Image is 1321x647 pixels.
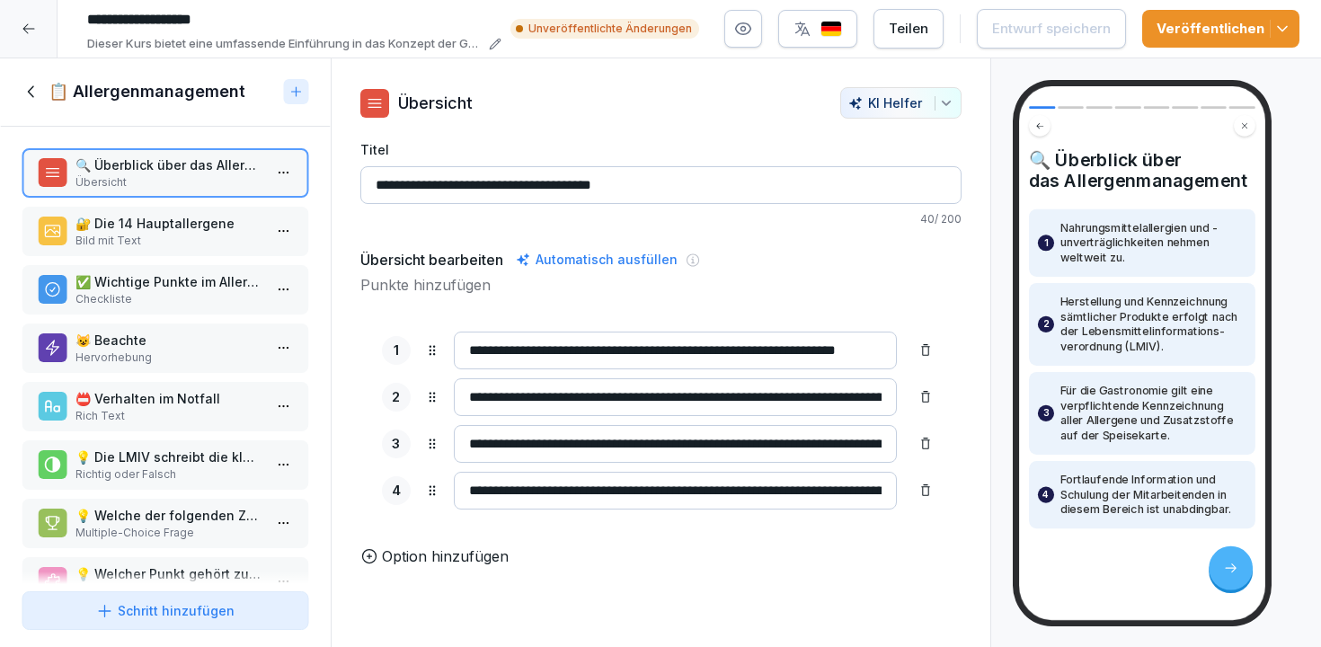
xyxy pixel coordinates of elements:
p: 🔍 Überblick über das Allergenmanagement [75,155,262,174]
p: 3 [392,434,400,455]
p: ✅ Wichtige Punkte im Allergenmanagement [75,272,262,291]
p: Dieser Kurs bietet eine umfassende Einführung in das Konzept der Gefahrenanalyse und kritischen K... [87,35,483,53]
p: Bild mit Text [75,233,262,249]
h1: 📋 Allergenmanagement [49,81,245,102]
p: 💡 Welche der folgenden Zutaten sind Hauptallergene? [75,506,262,525]
div: 💡 Die LMIV schreibt die klare Benennung aller Allergene im Zutatenverzeichnis vor.Richtig oder Fa... [22,440,309,490]
p: 2 [392,387,400,408]
p: Übersicht [75,174,262,191]
label: Titel [360,140,962,159]
h4: 🔍 Überblick über das Allergenmanagement [1029,149,1255,191]
div: Veröffentlichen [1157,19,1285,39]
p: 4 [392,481,401,501]
div: ✅ Wichtige Punkte im AllergenmanagementCheckliste [22,265,309,315]
p: 2 [1042,317,1048,332]
div: 😺 BeachteHervorhebung [22,323,309,373]
button: Schritt hinzufügen [22,591,309,630]
div: 🔐 Die 14 HauptallergeneBild mit Text [22,207,309,256]
p: Punkte hinzufügen [360,274,962,296]
div: KI Helfer [848,95,953,111]
p: 🔐 Die 14 Hauptallergene [75,214,262,233]
p: 📛 Verhalten im Notfall [75,389,262,408]
div: Schritt hinzufügen [96,601,235,620]
div: 💡 Welche der folgenden Zutaten sind Hauptallergene?Multiple-Choice Frage [22,499,309,548]
p: Unveröffentlichte Änderungen [528,21,692,37]
img: de.svg [820,21,842,38]
p: Hervorhebung [75,350,262,366]
p: 3 [1042,406,1048,421]
p: Checkliste [75,291,262,307]
p: Richtig oder Falsch [75,466,262,483]
button: Veröffentlichen [1142,10,1299,48]
p: Multiple-Choice Frage [75,525,262,541]
p: Rich Text [75,408,262,424]
p: 1 [1043,235,1047,251]
p: Nahrungsmittelallergien und -unverträglichkeiten nehmen weltweit zu. [1059,220,1246,265]
div: 📛 Verhalten im NotfallRich Text [22,382,309,431]
p: 40 / 200 [360,211,962,227]
div: Teilen [889,19,928,39]
p: Option hinzufügen [382,545,509,567]
button: Entwurf speichern [977,9,1126,49]
button: KI Helfer [840,87,962,119]
h5: Übersicht bearbeiten [360,249,503,270]
p: Übersicht [398,91,473,115]
p: Herstellung und Kennzeichnung sämtlicher Produkte erfolgt nach der Lebensmittelinformations-veror... [1059,294,1246,354]
div: 🔍 Überblick über das AllergenmanagementÜbersicht [22,148,309,198]
div: Automatisch ausfüllen [512,249,681,270]
div: Entwurf speichern [992,19,1111,39]
p: 💡 Die LMIV schreibt die klare Benennung aller Allergene im Zutatenverzeichnis vor. [75,448,262,466]
p: 1 [394,341,399,361]
p: Fortlaufende Information und Schulung der Mitarbeitenden in diesem Bereich ist unabdingbar. [1059,472,1246,517]
div: 💡 Welcher Punkt gehört zu den Vorgaben im Allergenmanagement?Single-Choice Frage [22,557,309,607]
p: 4 [1042,487,1049,502]
button: Teilen [873,9,944,49]
p: 💡 Welcher Punkt gehört zu den Vorgaben im Allergenmanagement? [75,564,262,583]
p: 😺 Beachte [75,331,262,350]
p: Für die Gastronomie gilt eine verpflichtende Kennzeichnung aller Allergene und Zusatzstoffe auf d... [1059,383,1246,443]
